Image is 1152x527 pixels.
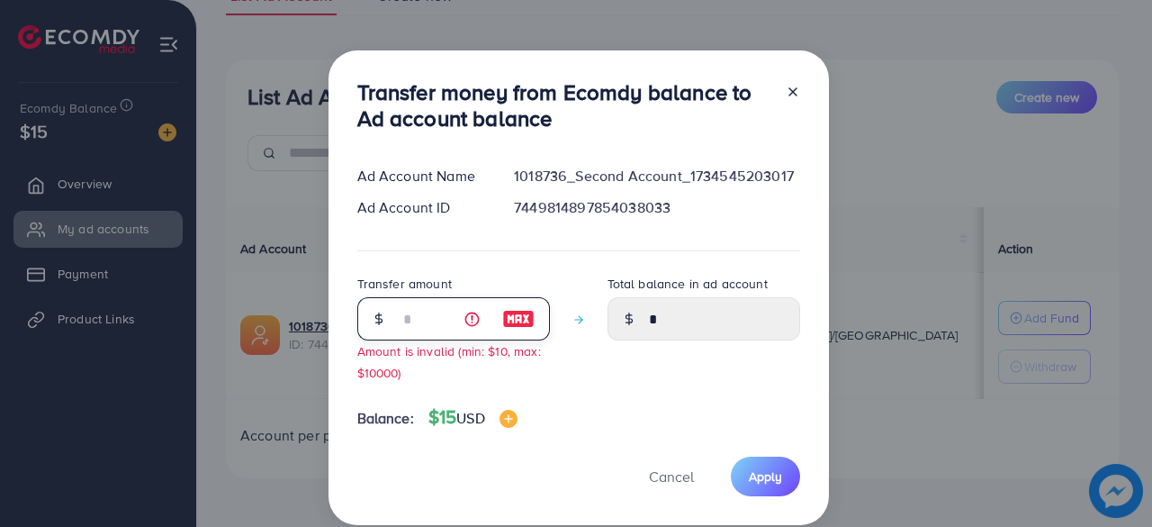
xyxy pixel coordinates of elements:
div: Ad Account Name [343,166,500,186]
label: Transfer amount [357,275,452,293]
div: 1018736_Second Account_1734545203017 [499,166,814,186]
button: Apply [731,457,800,495]
span: Cancel [649,467,694,486]
small: Amount is invalid (min: $10, max: $10000) [357,342,541,380]
img: image [499,410,517,428]
h4: $15 [428,406,517,429]
button: Cancel [626,457,716,495]
div: 7449814897854038033 [499,197,814,218]
span: Balance: [357,408,414,429]
label: Total balance in ad account [607,275,768,293]
h3: Transfer money from Ecomdy balance to Ad account balance [357,79,771,132]
img: image [502,308,535,330]
span: USD [456,408,484,428]
span: Apply [749,468,782,486]
div: Ad Account ID [343,197,500,218]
